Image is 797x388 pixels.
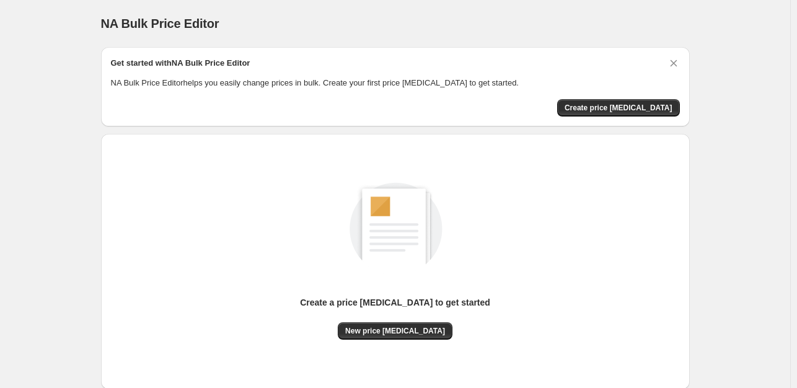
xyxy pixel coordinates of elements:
[101,17,219,30] span: NA Bulk Price Editor
[338,322,452,340] button: New price [MEDICAL_DATA]
[667,57,680,69] button: Dismiss card
[557,99,680,117] button: Create price change job
[565,103,672,113] span: Create price [MEDICAL_DATA]
[111,57,250,69] h2: Get started with NA Bulk Price Editor
[300,296,490,309] p: Create a price [MEDICAL_DATA] to get started
[345,326,445,336] span: New price [MEDICAL_DATA]
[111,77,680,89] p: NA Bulk Price Editor helps you easily change prices in bulk. Create your first price [MEDICAL_DAT...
